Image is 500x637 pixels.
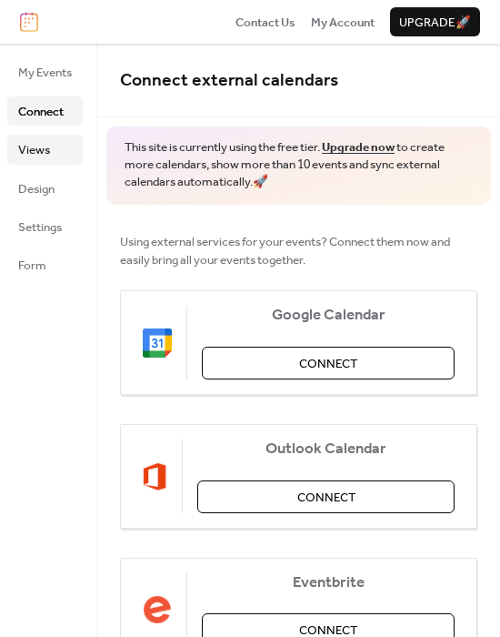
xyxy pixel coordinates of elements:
span: Connect [299,355,357,373]
a: My Account [311,13,375,31]
a: Contact Us [235,13,295,31]
img: logo [20,12,38,32]
button: Connect [202,347,455,379]
span: This site is currently using the free tier. to create more calendars, show more than 10 events an... [125,139,473,191]
span: Views [18,141,50,159]
span: Settings [18,218,62,237]
span: My Events [18,64,72,82]
button: Upgrade🚀 [390,7,480,36]
a: Settings [7,212,83,241]
span: Design [18,180,55,198]
a: My Events [7,57,83,86]
a: Connect [7,96,83,126]
img: google [143,329,172,358]
button: Connect [197,480,455,513]
span: Outlook Calendar [197,440,455,459]
span: Connect [18,103,64,121]
span: Eventbrite [202,574,455,592]
a: Upgrade now [322,136,395,159]
a: Views [7,135,83,164]
span: Contact Us [235,14,295,32]
span: Google Calendar [202,307,455,325]
span: Using external services for your events? Connect them now and easily bring all your events together. [120,233,477,270]
a: Design [7,174,83,203]
a: Form [7,250,83,279]
span: My Account [311,14,375,32]
span: Connect external calendars [120,64,338,97]
span: Connect [297,489,355,507]
img: eventbrite [143,595,172,624]
span: Form [18,257,46,275]
span: Upgrade 🚀 [399,14,471,32]
img: outlook [143,462,167,491]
